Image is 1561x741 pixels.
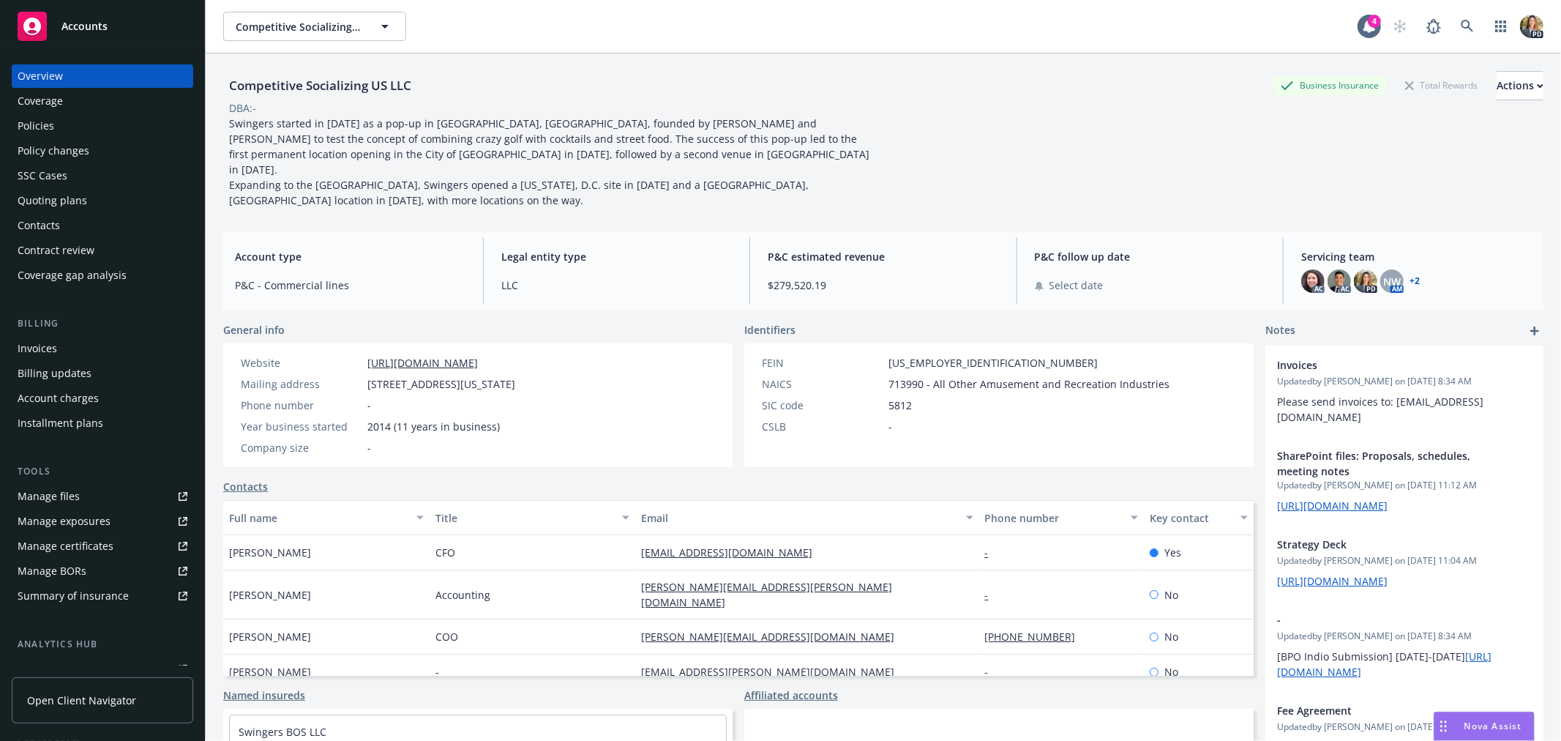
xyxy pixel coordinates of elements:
[635,500,978,535] button: Email
[18,164,67,187] div: SSC Cases
[1277,703,1494,718] span: Fee Agreement
[223,479,268,494] a: Contacts
[18,559,86,583] div: Manage BORs
[223,12,406,41] button: Competitive Socializing US LLC
[1419,12,1448,41] a: Report a Bug
[1265,436,1543,525] div: SharePoint files: Proposals, schedules, meeting notesUpdatedby [PERSON_NAME] on [DATE] 11:12 AM[U...
[1277,537,1494,552] span: Strategy Deck
[435,629,458,644] span: COO
[18,337,57,360] div: Invoices
[61,21,108,32] span: Accounts
[888,376,1169,392] span: 713990 - All Other Amusement and Recreation Industries
[888,355,1098,370] span: [US_EMPLOYER_IDENTIFICATION_NUMBER]
[1273,76,1386,94] div: Business Insurance
[18,535,113,558] div: Manage certificates
[12,337,193,360] a: Invoices
[18,362,91,385] div: Billing updates
[762,376,883,392] div: NAICS
[12,264,193,287] a: Coverage gap analysis
[18,114,54,138] div: Policies
[12,89,193,113] a: Coverage
[888,398,912,413] span: 5812
[367,398,371,413] span: -
[641,665,906,679] a: [EMAIL_ADDRESS][PERSON_NAME][DOMAIN_NAME]
[1277,554,1532,567] span: Updated by [PERSON_NAME] on [DATE] 11:04 AM
[1277,630,1532,643] span: Updated by [PERSON_NAME] on [DATE] 8:34 AM
[1035,249,1265,264] span: P&C follow up date
[1265,322,1295,340] span: Notes
[12,485,193,508] a: Manage files
[18,387,99,410] div: Account charges
[744,322,796,338] span: Identifiers
[1497,72,1543,100] div: Actions
[367,376,515,392] span: [STREET_ADDRESS][US_STATE]
[762,419,883,434] div: CSLB
[223,76,417,95] div: Competitive Socializing US LLC
[768,249,998,264] span: P&C estimated revenue
[229,100,256,116] div: DBA: -
[1398,76,1485,94] div: Total Rewards
[1164,629,1178,644] span: No
[1453,12,1482,41] a: Search
[229,629,311,644] span: [PERSON_NAME]
[641,580,892,609] a: [PERSON_NAME][EMAIL_ADDRESS][PERSON_NAME][DOMAIN_NAME]
[12,139,193,163] a: Policy changes
[12,658,193,681] a: Loss summary generator
[12,214,193,237] a: Contacts
[435,587,490,603] span: Accounting
[12,114,193,138] a: Policies
[12,510,193,533] a: Manage exposures
[12,64,193,88] a: Overview
[367,419,500,434] span: 2014 (11 years in business)
[1301,269,1325,293] img: photo
[367,356,478,370] a: [URL][DOMAIN_NAME]
[1301,249,1532,264] span: Servicing team
[12,239,193,262] a: Contract review
[12,387,193,410] a: Account charges
[12,535,193,558] a: Manage certificates
[1368,15,1381,28] div: 4
[888,419,892,434] span: -
[1354,269,1377,293] img: photo
[1277,357,1494,373] span: Invoices
[1434,712,1453,740] div: Drag to move
[762,398,883,413] div: SIC code
[12,584,193,608] a: Summary of insurance
[1464,720,1522,732] span: Nova Assist
[235,249,465,264] span: Account type
[241,419,362,434] div: Year business started
[12,412,193,435] a: Installment plans
[768,278,998,293] span: $279,520.19
[1265,346,1543,436] div: InvoicesUpdatedby [PERSON_NAME] on [DATE] 8:34 AMPlease send invoices to: [EMAIL_ADDRESS][DOMAIN_...
[229,116,872,207] span: Swingers started in [DATE] as a pop-up in [GEOGRAPHIC_DATA], [GEOGRAPHIC_DATA], founded by [PERSO...
[229,510,408,526] div: Full name
[1277,649,1532,679] p: [BPO Indio Submission] [DATE]-[DATE]
[18,584,129,608] div: Summary of insurance
[235,278,465,293] span: P&C - Commercial lines
[985,510,1122,526] div: Phone number
[12,637,193,652] div: Analytics hub
[18,239,94,262] div: Contract review
[241,398,362,413] div: Phone number
[18,64,63,88] div: Overview
[18,189,87,212] div: Quoting plans
[1520,15,1543,38] img: photo
[1265,600,1543,691] div: -Updatedby [PERSON_NAME] on [DATE] 8:34 AM[BPO Indio Submission] [DATE]-[DATE][URL][DOMAIN_NAME]
[1434,712,1535,741] button: Nova Assist
[435,545,455,560] span: CFO
[12,362,193,385] a: Billing updates
[985,588,1000,602] a: -
[18,510,111,533] div: Manage exposures
[985,545,1000,559] a: -
[1277,574,1388,588] a: [URL][DOMAIN_NAME]
[229,664,311,679] span: [PERSON_NAME]
[241,376,362,392] div: Mailing address
[241,440,362,455] div: Company size
[1049,278,1104,293] span: Select date
[1164,545,1181,560] span: Yes
[223,322,285,338] span: General info
[18,214,60,237] div: Contacts
[641,510,957,526] div: Email
[1410,277,1420,286] a: +2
